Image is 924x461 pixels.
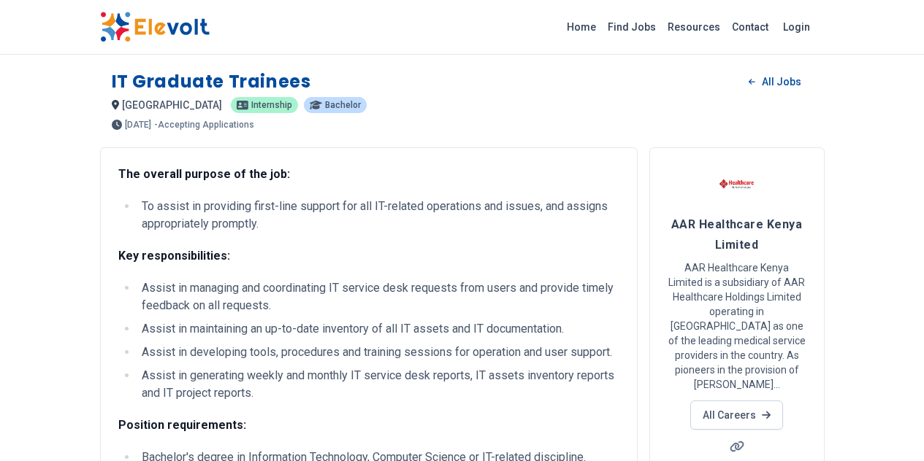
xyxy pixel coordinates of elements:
li: Assist in developing tools, procedures and training sessions for operation and user support. [137,344,619,361]
img: Elevolt [100,12,210,42]
span: AAR Healthcare Kenya Limited [671,217,802,252]
strong: Key responsibilities: [118,249,230,263]
span: [GEOGRAPHIC_DATA] [122,99,222,111]
a: Login [774,12,819,42]
a: Find Jobs [602,15,662,39]
a: Resources [662,15,726,39]
h1: IT Graduate Trainees [112,70,311,93]
li: Assist in maintaining an up-to-date inventory of all IT assets and IT documentation. [137,320,619,338]
a: Contact [726,15,774,39]
span: [DATE] [125,120,151,129]
img: AAR Healthcare Kenya Limited [719,166,755,202]
li: Assist in managing and coordinating IT service desk requests from users and provide timely feedba... [137,279,619,314]
p: - Accepting Applications [154,120,254,129]
li: Assist in generating weekly and monthly IT service desk reports, IT assets inventory reports and ... [137,367,619,402]
a: All Jobs [737,71,812,93]
p: AAR Healthcare Kenya Limited is a subsidiary of AAR Healthcare Holdings Limited operating in [GEO... [668,260,806,392]
strong: The overall purpose of the job: [118,167,290,181]
span: Bachelor [325,101,361,109]
a: Home [561,15,602,39]
strong: Position requirements: [118,418,246,432]
a: All Careers [690,400,783,430]
span: internship [251,101,292,109]
li: To assist in providing first-line support for all IT-related operations and issues, and assigns a... [137,198,619,233]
